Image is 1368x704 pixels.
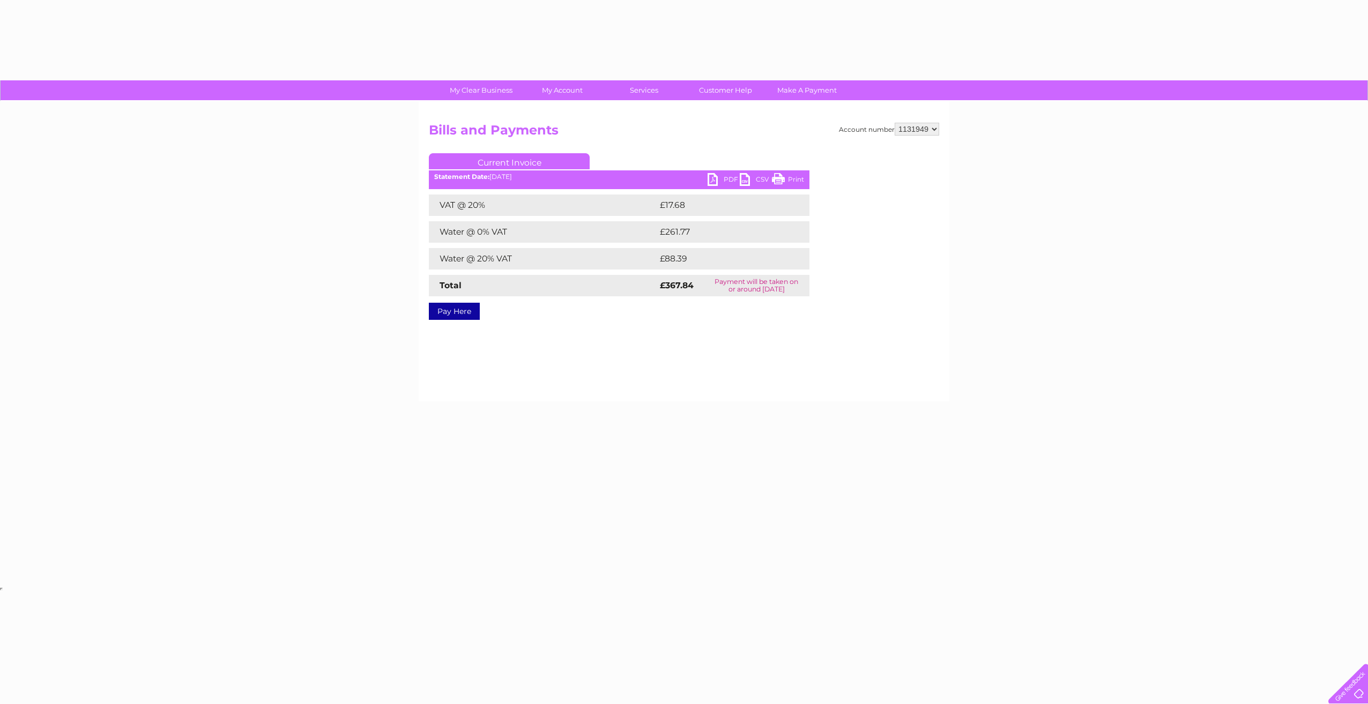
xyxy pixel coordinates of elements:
a: Services [600,80,688,100]
b: Statement Date: [434,173,489,181]
td: Water @ 0% VAT [429,221,657,243]
td: £17.68 [657,194,787,216]
a: PDF [708,173,740,189]
strong: £367.84 [660,280,694,290]
h2: Bills and Payments [429,123,939,143]
td: Water @ 20% VAT [429,248,657,269]
td: Payment will be taken on or around [DATE] [704,275,809,296]
td: £88.39 [657,248,788,269]
strong: Total [440,280,462,290]
td: £261.77 [657,221,790,243]
a: Customer Help [681,80,770,100]
a: Make A Payment [763,80,851,100]
a: Pay Here [429,303,480,320]
a: My Clear Business [437,80,525,100]
a: Print [772,173,804,189]
div: [DATE] [429,173,809,181]
td: VAT @ 20% [429,194,657,216]
div: Account number [839,123,939,136]
a: Current Invoice [429,153,590,169]
a: CSV [740,173,772,189]
a: My Account [518,80,607,100]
